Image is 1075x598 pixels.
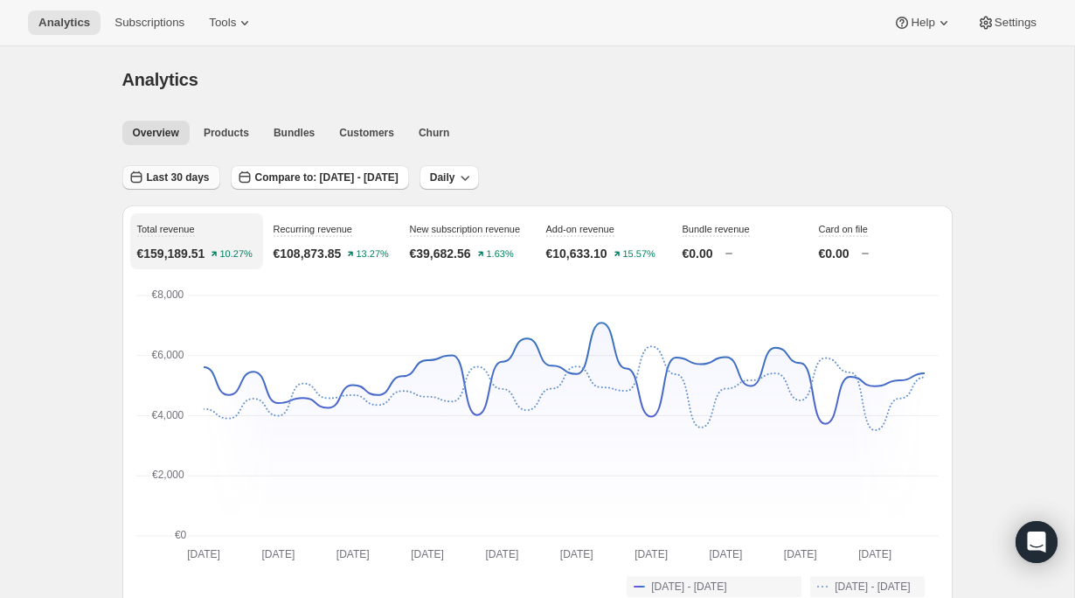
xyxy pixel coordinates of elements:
p: €10,633.10 [546,245,607,262]
text: 1.63% [486,249,513,260]
span: Total revenue [137,224,195,234]
span: Analytics [38,16,90,30]
button: [DATE] - [DATE] [627,576,801,597]
span: Add-on revenue [546,224,614,234]
div: Open Intercom Messenger [1016,521,1058,563]
button: Last 30 days [122,165,220,190]
span: [DATE] - [DATE] [835,580,910,594]
text: [DATE] [411,548,444,560]
text: €8,000 [151,289,184,301]
span: Churn [419,126,449,140]
button: Analytics [28,10,101,35]
p: €108,873.85 [274,245,342,262]
text: €4,000 [151,409,184,421]
button: Subscriptions [104,10,195,35]
p: €0.00 [683,245,713,262]
span: Recurring revenue [274,224,353,234]
text: [DATE] [261,548,295,560]
p: €0.00 [819,245,850,262]
button: [DATE] - [DATE] [810,576,924,597]
p: €39,682.56 [410,245,471,262]
text: [DATE] [485,548,518,560]
text: [DATE] [858,548,891,560]
span: Daily [430,170,455,184]
span: Bundle revenue [683,224,750,234]
span: Subscriptions [114,16,184,30]
text: 15.57% [622,249,655,260]
text: [DATE] [336,548,369,560]
span: Customers [339,126,394,140]
button: Settings [967,10,1047,35]
text: [DATE] [559,548,593,560]
text: 13.27% [357,249,390,260]
p: €159,189.51 [137,245,205,262]
span: Help [911,16,934,30]
span: New subscription revenue [410,224,521,234]
span: Last 30 days [147,170,210,184]
text: 10.27% [220,249,253,260]
span: Bundles [274,126,315,140]
text: [DATE] [187,548,220,560]
span: Products [204,126,249,140]
text: [DATE] [635,548,668,560]
text: [DATE] [709,548,742,560]
span: Analytics [122,70,198,89]
text: [DATE] [783,548,816,560]
button: Help [883,10,962,35]
text: €6,000 [151,349,184,361]
span: Tools [209,16,236,30]
button: Compare to: [DATE] - [DATE] [231,165,409,190]
span: Card on file [819,224,868,234]
button: Daily [420,165,480,190]
span: Overview [133,126,179,140]
span: Compare to: [DATE] - [DATE] [255,170,399,184]
button: Tools [198,10,264,35]
text: €0 [174,529,186,541]
span: Settings [995,16,1037,30]
span: [DATE] - [DATE] [651,580,726,594]
text: €2,000 [152,469,184,481]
